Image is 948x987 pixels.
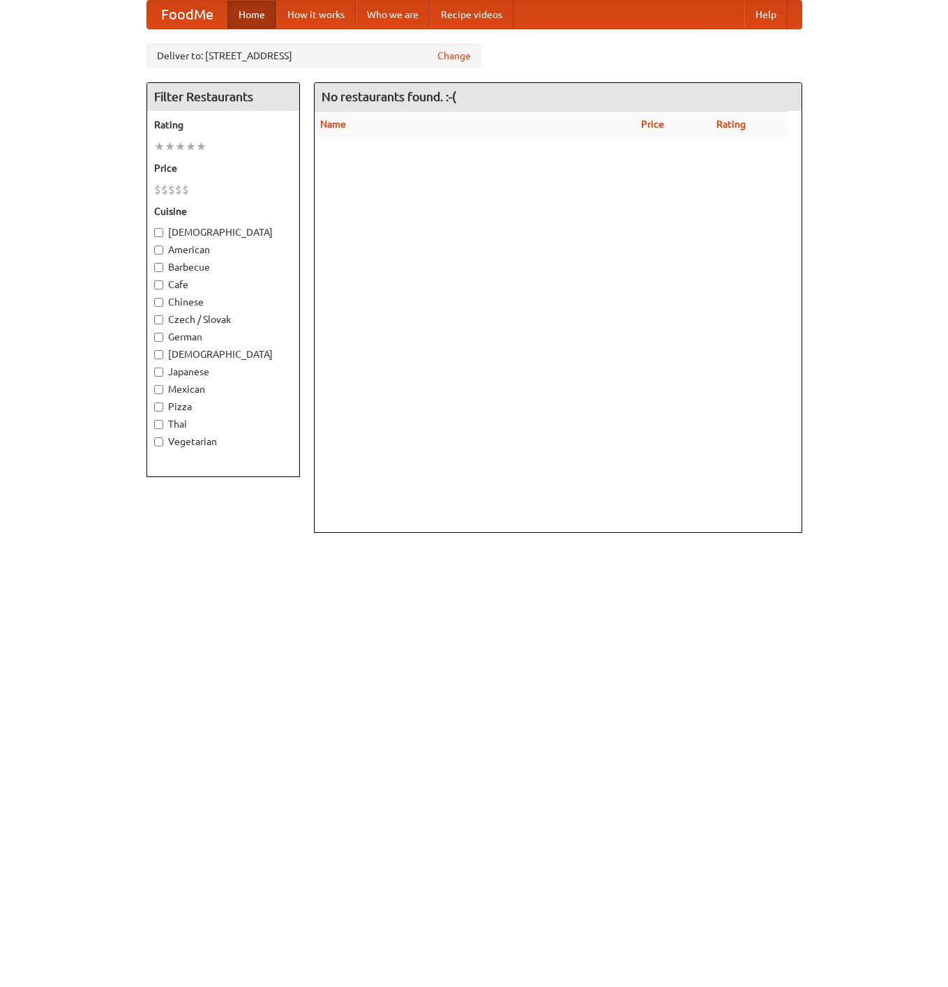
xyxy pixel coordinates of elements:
[154,333,163,342] input: German
[165,139,175,154] li: ★
[161,182,168,197] li: $
[154,298,163,307] input: Chinese
[182,182,189,197] li: $
[154,260,292,274] label: Barbecue
[186,139,196,154] li: ★
[154,400,292,414] label: Pizza
[356,1,430,29] a: Who we are
[227,1,276,29] a: Home
[154,243,292,257] label: American
[154,118,292,132] h5: Rating
[154,385,163,394] input: Mexican
[154,182,161,197] li: $
[154,295,292,309] label: Chinese
[147,1,227,29] a: FoodMe
[154,365,292,379] label: Japanese
[175,139,186,154] li: ★
[430,1,513,29] a: Recipe videos
[154,225,292,239] label: [DEMOGRAPHIC_DATA]
[641,119,664,130] a: Price
[437,49,471,63] a: Change
[154,435,292,449] label: Vegetarian
[154,246,163,255] input: American
[154,263,163,272] input: Barbecue
[147,83,299,111] h4: Filter Restaurants
[154,382,292,396] label: Mexican
[154,437,163,446] input: Vegetarian
[154,278,292,292] label: Cafe
[154,417,292,431] label: Thai
[154,347,292,361] label: [DEMOGRAPHIC_DATA]
[154,420,163,429] input: Thai
[154,350,163,359] input: [DEMOGRAPHIC_DATA]
[196,139,206,154] li: ★
[154,330,292,344] label: German
[154,315,163,324] input: Czech / Slovak
[146,43,481,68] div: Deliver to: [STREET_ADDRESS]
[175,182,182,197] li: $
[154,161,292,175] h5: Price
[320,119,346,130] a: Name
[716,119,746,130] a: Rating
[154,204,292,218] h5: Cuisine
[744,1,788,29] a: Help
[168,182,175,197] li: $
[154,139,165,154] li: ★
[276,1,356,29] a: How it works
[154,228,163,237] input: [DEMOGRAPHIC_DATA]
[322,90,456,103] ng-pluralize: No restaurants found. :-(
[154,312,292,326] label: Czech / Slovak
[154,280,163,289] input: Cafe
[154,402,163,412] input: Pizza
[154,368,163,377] input: Japanese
